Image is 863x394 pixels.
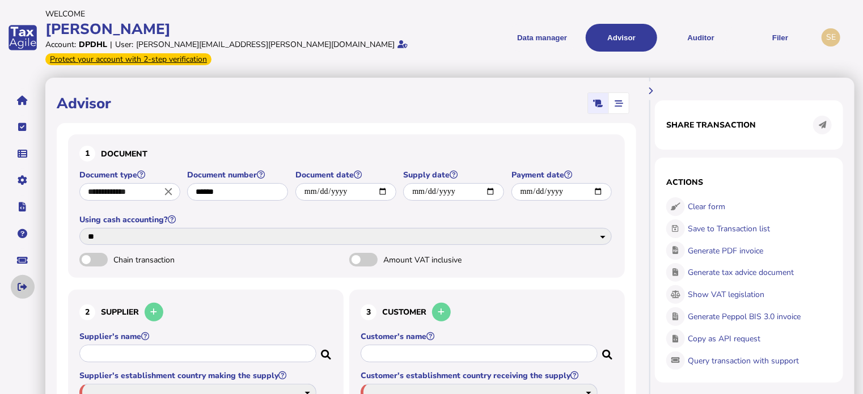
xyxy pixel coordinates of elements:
[11,115,35,139] button: Tasks
[11,168,35,192] button: Manage settings
[110,39,112,50] div: |
[79,331,318,342] label: Supplier's name
[511,170,614,180] label: Payment date
[666,120,756,130] h1: Share transaction
[321,346,332,355] i: Search for a dummy seller
[602,346,614,355] i: Search for a dummy customer
[79,146,614,162] h3: Document
[744,24,816,52] button: Filer
[113,255,232,265] span: Chain transaction
[397,40,408,48] i: Email verified
[822,28,840,47] div: Profile settings
[361,301,614,323] h3: Customer
[295,170,397,180] label: Document date
[79,39,107,50] div: DPDHL
[79,301,332,323] h3: Supplier
[403,170,505,180] label: Supply date
[79,170,181,180] label: Document type
[383,255,502,265] span: Amount VAT inclusive
[361,331,599,342] label: Customer's name
[45,19,428,39] div: [PERSON_NAME]
[361,370,599,381] label: Customer's establishment country receiving the supply
[57,94,111,113] h1: Advisor
[665,24,737,52] button: Auditor
[641,82,660,100] button: Hide
[79,170,181,209] app-field: Select a document type
[666,177,832,188] h1: Actions
[45,53,211,65] div: From Oct 1, 2025, 2-step verification will be required to login. Set it up now...
[434,24,817,52] menu: navigate products
[79,214,614,225] label: Using cash accounting?
[11,142,35,166] button: Data manager
[608,93,629,113] mat-button-toggle: Stepper view
[586,24,657,52] button: Shows a dropdown of VAT Advisor options
[79,370,318,381] label: Supplier's establishment country making the supply
[79,146,95,162] div: 1
[45,9,428,19] div: Welcome
[162,185,175,198] i: Close
[45,39,76,50] div: Account:
[79,304,95,320] div: 2
[11,195,35,219] button: Developer hub links
[11,88,35,112] button: Home
[432,303,451,321] button: Add a new customer to the database
[11,275,35,299] button: Sign out
[136,39,395,50] div: [PERSON_NAME][EMAIL_ADDRESS][PERSON_NAME][DOMAIN_NAME]
[506,24,578,52] button: Shows a dropdown of Data manager options
[11,248,35,272] button: Raise a support ticket
[187,170,289,180] label: Document number
[588,93,608,113] mat-button-toggle: Classic scrolling page view
[11,222,35,245] button: Help pages
[115,39,133,50] div: User:
[813,116,832,134] button: Share transaction
[145,303,163,321] button: Add a new supplier to the database
[361,304,376,320] div: 3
